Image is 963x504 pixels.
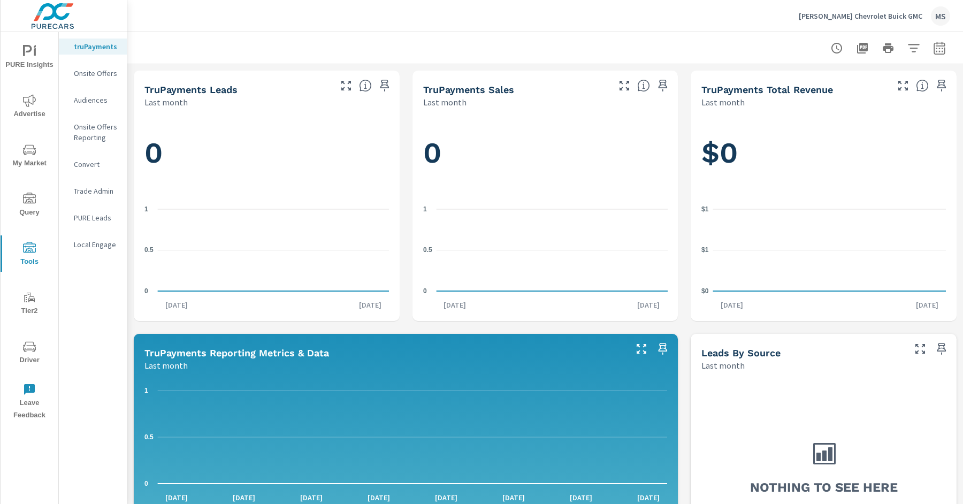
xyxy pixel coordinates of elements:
[4,143,55,170] span: My Market
[360,492,398,503] p: [DATE]
[74,186,118,196] p: Trade Admin
[654,77,671,94] span: Save this to your personalized report
[423,84,514,95] h5: truPayments Sales
[144,433,154,441] text: 0.5
[701,135,946,171] h1: $0
[359,79,372,92] span: The number of truPayments leads.
[423,287,427,295] text: 0
[225,492,263,503] p: [DATE]
[933,77,950,94] span: Save this to your personalized report
[158,300,195,310] p: [DATE]
[74,68,118,79] p: Onsite Offers
[562,492,600,503] p: [DATE]
[701,347,781,358] h5: Leads By Source
[933,340,950,357] span: Save this to your personalized report
[74,95,118,105] p: Audiences
[144,347,329,358] h5: truPayments Reporting Metrics & Data
[912,340,929,357] button: Make Fullscreen
[701,205,709,213] text: $1
[637,79,650,92] span: Number of sales matched to a truPayments lead. [Source: This data is sourced from the dealer's DM...
[59,39,127,55] div: truPayments
[144,387,148,394] text: 1
[376,77,393,94] span: Save this to your personalized report
[144,246,154,254] text: 0.5
[158,492,195,503] p: [DATE]
[903,37,924,59] button: Apply Filters
[144,205,148,213] text: 1
[630,492,667,503] p: [DATE]
[701,246,709,254] text: $1
[929,37,950,59] button: Select Date Range
[4,94,55,120] span: Advertise
[74,41,118,52] p: truPayments
[338,77,355,94] button: Make Fullscreen
[59,210,127,226] div: PURE Leads
[630,300,667,310] p: [DATE]
[701,359,745,372] p: Last month
[4,340,55,366] span: Driver
[4,45,55,71] span: PURE Insights
[4,383,55,422] span: Leave Feedback
[895,77,912,94] button: Make Fullscreen
[799,11,922,21] p: [PERSON_NAME] Chevrolet Buick GMC
[852,37,873,59] button: "Export Report to PDF"
[144,84,238,95] h5: truPayments Leads
[701,96,745,109] p: Last month
[144,287,148,295] text: 0
[59,183,127,199] div: Trade Admin
[59,65,127,81] div: Onsite Offers
[74,121,118,143] p: Onsite Offers Reporting
[423,246,432,254] text: 0.5
[59,156,127,172] div: Convert
[144,135,389,171] h1: 0
[74,239,118,250] p: Local Engage
[144,480,148,487] text: 0
[351,300,389,310] p: [DATE]
[908,300,946,310] p: [DATE]
[74,212,118,223] p: PURE Leads
[654,340,671,357] span: Save this to your personalized report
[750,478,898,497] h3: Nothing to see here
[59,236,127,253] div: Local Engage
[701,287,709,295] text: $0
[293,492,330,503] p: [DATE]
[4,242,55,268] span: Tools
[1,32,58,426] div: nav menu
[616,77,633,94] button: Make Fullscreen
[74,159,118,170] p: Convert
[144,96,188,109] p: Last month
[877,37,899,59] button: Print Report
[4,291,55,317] span: Tier2
[59,92,127,108] div: Audiences
[59,119,127,146] div: Onsite Offers Reporting
[916,79,929,92] span: Total revenue from sales matched to a truPayments lead. [Source: This data is sourced from the de...
[713,300,751,310] p: [DATE]
[701,84,833,95] h5: truPayments Total Revenue
[423,96,467,109] p: Last month
[423,205,427,213] text: 1
[931,6,950,26] div: MS
[436,300,473,310] p: [DATE]
[633,340,650,357] button: Make Fullscreen
[144,359,188,372] p: Last month
[495,492,532,503] p: [DATE]
[4,193,55,219] span: Query
[423,135,668,171] h1: 0
[427,492,465,503] p: [DATE]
